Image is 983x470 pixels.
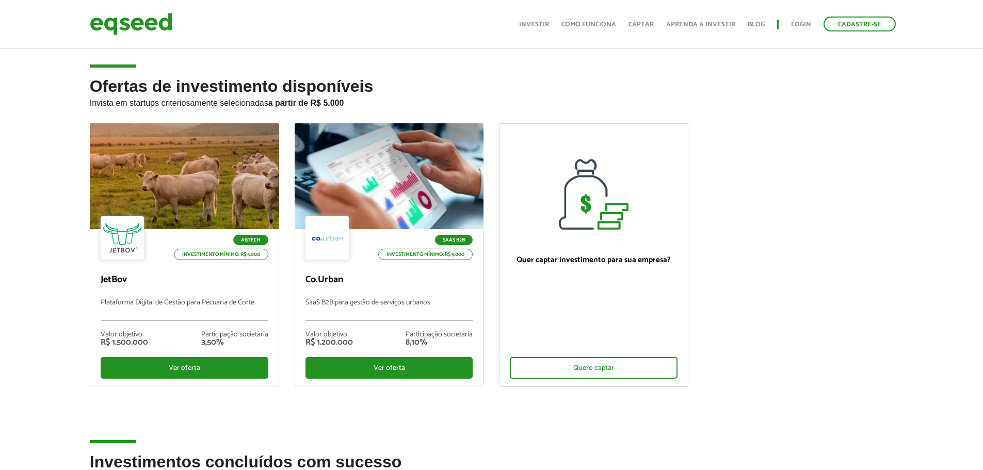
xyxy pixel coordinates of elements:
[201,338,268,347] div: 3,50%
[666,21,735,28] a: Aprenda a investir
[90,123,279,386] a: Agtech Investimento mínimo: R$ 5.000 JetBov Plataforma Digital de Gestão para Pecuária de Corte V...
[824,17,896,31] a: Cadastre-se
[233,235,268,245] p: Agtech
[201,331,268,338] div: Participação societária
[510,357,678,379] div: Quero captar
[101,357,268,379] div: Ver oferta
[561,21,616,28] a: Como funciona
[101,274,268,286] p: JetBov
[406,331,473,338] div: Participação societária
[305,299,473,321] p: SaaS B2B para gestão de serviços urbanos
[519,21,549,28] a: Investir
[510,255,678,265] p: Quer captar investimento para sua empresa?
[305,357,473,379] div: Ver oferta
[90,10,172,38] img: EqSeed
[305,274,473,286] p: Co.Urban
[435,235,473,245] p: SaaS B2B
[101,338,148,347] div: R$ 1.500.000
[101,299,268,321] p: Plataforma Digital de Gestão para Pecuária de Corte
[378,249,473,260] p: Investimento mínimo: R$ 5.000
[90,77,894,123] h2: Ofertas de investimento disponíveis
[305,331,353,338] div: Valor objetivo
[268,99,344,107] strong: a partir de R$ 5.000
[499,123,688,387] a: Quer captar investimento para sua empresa? Quero captar
[748,21,765,28] a: Blog
[295,123,484,386] a: SaaS B2B Investimento mínimo: R$ 5.000 Co.Urban SaaS B2B para gestão de serviços urbanos Valor ob...
[90,95,894,108] p: Invista em startups criteriosamente selecionadas
[791,21,811,28] a: Login
[406,338,473,347] div: 8,10%
[305,338,353,347] div: R$ 1.200.000
[174,249,268,260] p: Investimento mínimo: R$ 5.000
[629,21,654,28] a: Captar
[101,331,148,338] div: Valor objetivo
